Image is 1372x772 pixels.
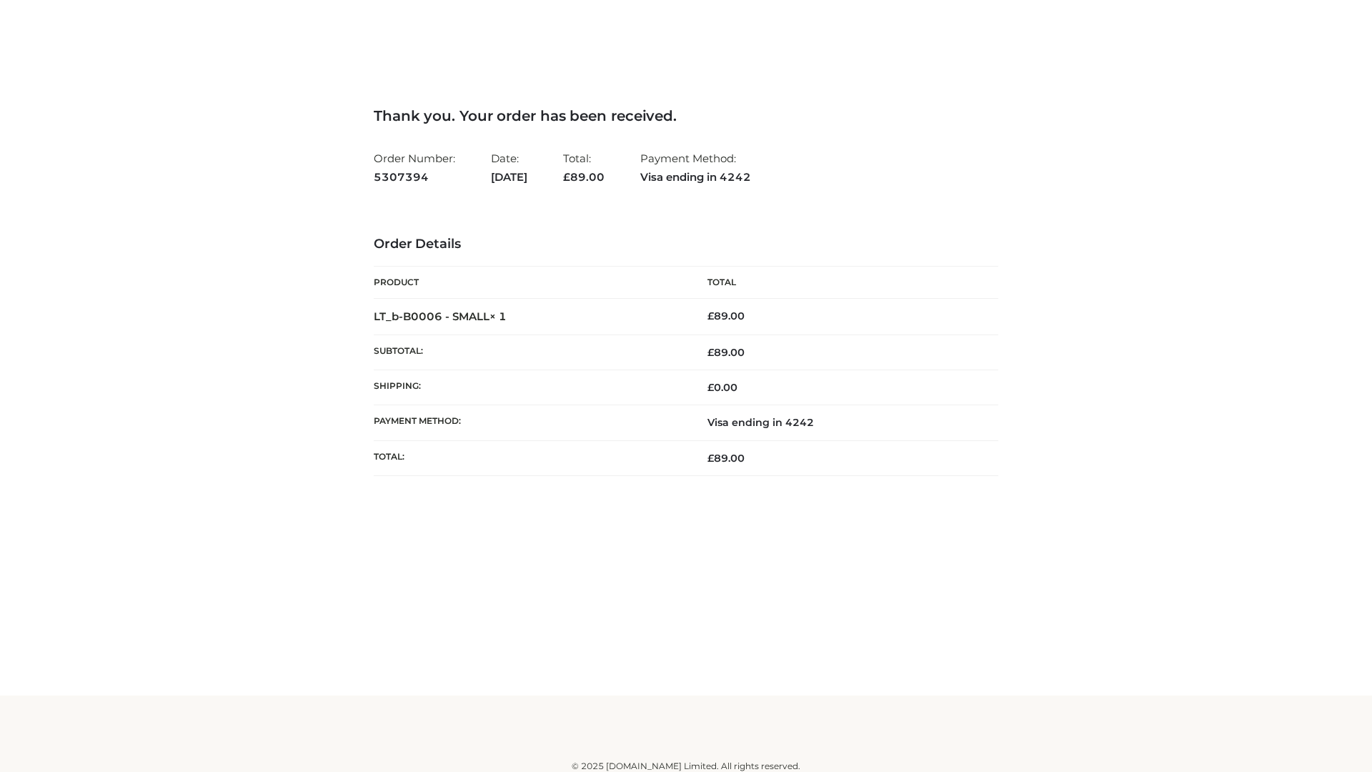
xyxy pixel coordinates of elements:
td: Visa ending in 4242 [686,405,998,440]
th: Total: [374,440,686,475]
span: £ [563,170,570,184]
span: 89.00 [563,170,605,184]
strong: × 1 [489,310,507,323]
h3: Order Details [374,237,998,252]
h3: Thank you. Your order has been received. [374,107,998,124]
span: 89.00 [707,452,745,465]
span: £ [707,346,714,359]
th: Subtotal: [374,335,686,370]
strong: 5307394 [374,168,455,187]
bdi: 89.00 [707,310,745,322]
strong: [DATE] [491,168,527,187]
th: Total [686,267,998,299]
li: Payment Method: [640,146,751,189]
span: £ [707,381,714,394]
li: Total: [563,146,605,189]
th: Shipping: [374,370,686,405]
strong: LT_b-B0006 - SMALL [374,310,507,323]
span: £ [707,310,714,322]
th: Product [374,267,686,299]
th: Payment method: [374,405,686,440]
li: Date: [491,146,527,189]
strong: Visa ending in 4242 [640,168,751,187]
li: Order Number: [374,146,455,189]
span: 89.00 [707,346,745,359]
bdi: 0.00 [707,381,737,394]
span: £ [707,452,714,465]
